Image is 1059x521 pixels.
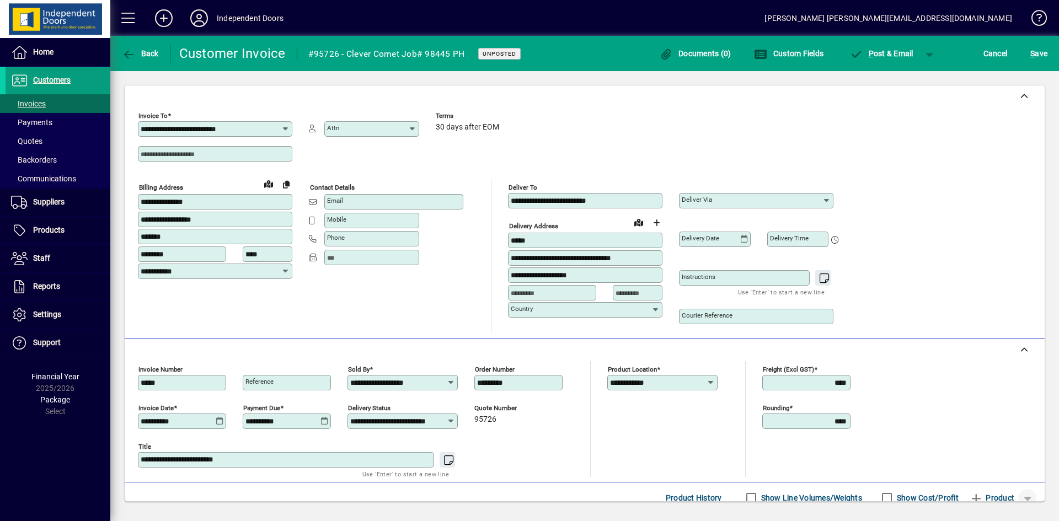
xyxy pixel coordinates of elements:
[682,234,719,242] mat-label: Delivery date
[6,113,110,132] a: Payments
[217,9,284,27] div: Independent Doors
[657,44,734,63] button: Documents (0)
[759,492,862,503] label: Show Line Volumes/Weights
[661,488,726,508] button: Product History
[348,366,370,373] mat-label: Sold by
[6,39,110,66] a: Home
[11,155,57,164] span: Backorders
[122,49,159,58] span: Back
[682,311,732,319] mat-label: Courier Reference
[895,492,959,503] label: Show Cost/Profit
[630,213,648,231] a: View on map
[327,216,346,223] mat-label: Mobile
[1030,45,1047,62] span: ave
[770,234,809,242] mat-label: Delivery time
[474,405,541,412] span: Quote number
[33,310,61,319] span: Settings
[33,338,61,347] span: Support
[869,49,874,58] span: P
[660,49,731,58] span: Documents (0)
[844,44,919,63] button: Post & Email
[181,8,217,28] button: Profile
[11,174,76,183] span: Communications
[11,137,42,146] span: Quotes
[245,378,274,385] mat-label: Reference
[751,44,826,63] button: Custom Fields
[6,169,110,188] a: Communications
[754,49,823,58] span: Custom Fields
[138,112,168,120] mat-label: Invoice To
[277,175,295,193] button: Copy to Delivery address
[6,329,110,357] a: Support
[138,366,183,373] mat-label: Invoice number
[648,214,665,232] button: Choose address
[138,404,174,412] mat-label: Invoice date
[33,225,65,234] span: Products
[33,47,54,56] span: Home
[6,245,110,272] a: Staff
[738,286,825,298] mat-hint: Use 'Enter' to start a new line
[119,44,162,63] button: Back
[6,151,110,169] a: Backorders
[11,99,46,108] span: Invoices
[511,305,533,313] mat-label: Country
[31,372,79,381] span: Financial Year
[146,8,181,28] button: Add
[6,132,110,151] a: Quotes
[1023,2,1045,38] a: Knowledge Base
[474,415,496,424] span: 95726
[764,9,1012,27] div: [PERSON_NAME] [PERSON_NAME][EMAIL_ADDRESS][DOMAIN_NAME]
[348,404,391,412] mat-label: Delivery status
[33,197,65,206] span: Suppliers
[964,488,1020,508] button: Product
[327,124,339,132] mat-label: Attn
[260,175,277,192] a: View on map
[475,366,515,373] mat-label: Order number
[849,49,913,58] span: ost & Email
[983,45,1008,62] span: Cancel
[436,112,502,120] span: Terms
[682,273,715,281] mat-label: Instructions
[6,217,110,244] a: Products
[608,366,657,373] mat-label: Product location
[6,94,110,113] a: Invoices
[483,50,516,57] span: Unposted
[179,45,286,62] div: Customer Invoice
[327,197,343,205] mat-label: Email
[11,118,52,127] span: Payments
[40,395,70,404] span: Package
[1028,44,1050,63] button: Save
[682,196,712,203] mat-label: Deliver via
[33,254,50,262] span: Staff
[763,404,789,412] mat-label: Rounding
[436,123,499,132] span: 30 days after EOM
[33,76,71,84] span: Customers
[362,468,449,480] mat-hint: Use 'Enter' to start a new line
[243,404,280,412] mat-label: Payment due
[666,489,722,507] span: Product History
[33,282,60,291] span: Reports
[6,189,110,216] a: Suppliers
[6,273,110,300] a: Reports
[981,44,1010,63] button: Cancel
[327,234,345,241] mat-label: Phone
[763,366,814,373] mat-label: Freight (excl GST)
[970,489,1014,507] span: Product
[110,44,171,63] app-page-header-button: Back
[308,45,465,63] div: #95726 - Clever Comet Job# 98445 PH
[6,301,110,329] a: Settings
[509,184,537,191] mat-label: Deliver To
[138,443,151,450] mat-label: Title
[1030,49,1035,58] span: S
